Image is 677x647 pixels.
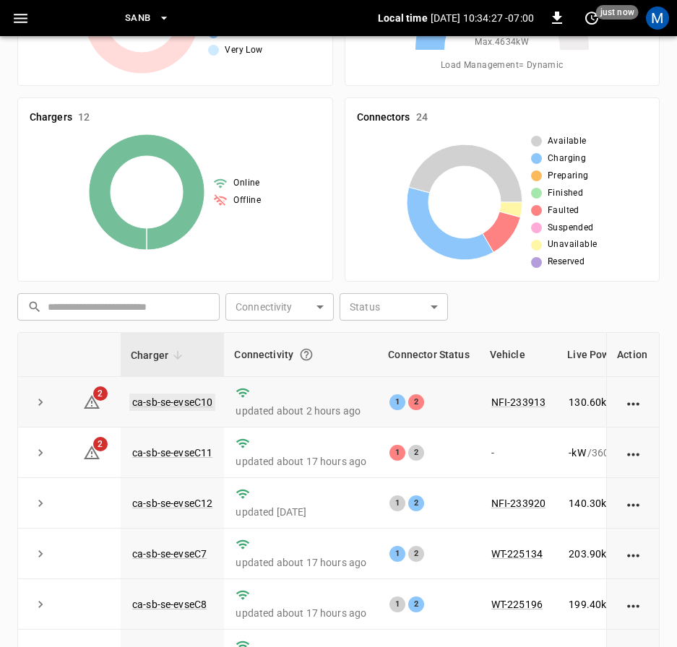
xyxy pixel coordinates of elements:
[389,596,405,612] div: 1
[378,11,428,25] p: Local time
[83,395,100,407] a: 2
[624,496,642,511] div: action cell options
[129,394,215,411] a: ca-sb-se-evseC10
[491,396,546,408] a: NFI-233913
[132,498,212,509] a: ca-sb-se-evseC12
[441,58,564,73] span: Load Management = Dynamic
[569,395,615,409] p: 130.60 kW
[30,391,51,413] button: expand row
[51,4,78,32] img: ampcontrol.io logo
[236,505,366,519] p: updated [DATE]
[234,342,368,368] div: Connectivity
[132,599,207,610] a: ca-sb-se-evseC8
[131,347,187,364] span: Charger
[30,543,51,565] button: expand row
[408,394,424,410] div: 2
[548,204,579,218] span: Faulted
[480,427,558,478] td: -
[569,597,615,612] p: 199.40 kW
[93,437,108,451] span: 2
[408,596,424,612] div: 2
[125,10,151,27] span: SanB
[119,4,176,32] button: SanB
[389,495,405,511] div: 1
[475,35,529,50] span: Max. 4634 kW
[233,176,259,191] span: Online
[569,547,615,561] p: 203.90 kW
[408,495,424,511] div: 2
[548,186,583,201] span: Finished
[93,386,108,401] span: 2
[548,255,585,269] span: Reserved
[389,546,405,562] div: 1
[389,445,405,461] div: 1
[569,446,585,460] p: - kW
[548,134,587,149] span: Available
[132,548,207,560] a: ca-sb-se-evseC7
[569,446,652,460] div: / 360 kW
[624,547,642,561] div: action cell options
[30,492,51,514] button: expand row
[236,555,366,570] p: updated about 17 hours ago
[132,447,212,459] a: ca-sb-se-evseC11
[83,446,100,457] a: 2
[548,169,589,183] span: Preparing
[580,6,603,30] button: set refresh interval
[624,597,642,612] div: action cell options
[408,445,424,461] div: 2
[548,238,597,252] span: Unavailable
[606,333,659,377] th: Action
[236,404,366,418] p: updated about 2 hours ago
[233,194,261,208] span: Offline
[569,395,652,409] div: / 360 kW
[431,11,534,25] p: [DATE] 10:34:27 -07:00
[548,152,586,166] span: Charging
[236,454,366,469] p: updated about 17 hours ago
[548,221,594,235] span: Suspended
[480,333,558,377] th: Vehicle
[225,43,262,58] span: Very Low
[569,496,615,511] p: 140.30 kW
[357,110,410,126] h6: Connectors
[378,333,479,377] th: Connector Status
[491,548,543,560] a: WT-225134
[624,446,642,460] div: action cell options
[293,342,319,368] button: Connection between the charger and our software.
[624,395,642,409] div: action cell options
[646,6,669,30] div: profile-icon
[491,599,543,610] a: WT-225196
[596,5,639,19] span: just now
[408,546,424,562] div: 2
[569,496,652,511] div: / 360 kW
[78,110,90,126] h6: 12
[30,110,72,126] h6: Chargers
[557,333,664,377] th: Live Power
[30,442,51,464] button: expand row
[389,394,405,410] div: 1
[30,594,51,615] button: expand row
[569,597,652,612] div: / 360 kW
[236,606,366,620] p: updated about 17 hours ago
[569,547,652,561] div: / 360 kW
[491,498,546,509] a: NFI-233920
